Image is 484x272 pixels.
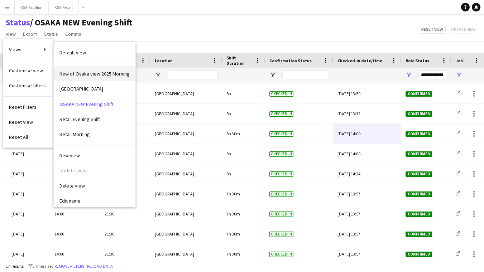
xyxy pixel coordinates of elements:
span: Job Title [456,58,474,63]
span: Checked-in [269,252,293,257]
div: [GEOGRAPHIC_DATA] [150,104,222,123]
div: 7h 30m [222,244,265,264]
a: Reset View [3,115,53,130]
div: [GEOGRAPHIC_DATA] [150,84,222,103]
a: Status [41,29,61,39]
a: undefined [54,178,135,193]
a: undefined [54,112,135,127]
div: 14:00 [50,244,100,264]
div: 14:00 [50,144,100,164]
div: 7h 30m [222,224,265,244]
button: Reload data [86,262,114,270]
div: 21:30 [100,204,150,224]
span: Reset Filters [9,104,37,110]
div: [DATE] 13:57 [337,184,397,204]
button: Open Filter Menu [456,72,462,78]
div: 7h 30m [222,204,265,224]
span: OSAKA NEW Evening Shift [59,101,113,107]
div: [DATE] 14:24 [337,164,397,184]
button: Open Filter Menu [155,72,161,78]
div: [DATE] [7,244,50,264]
div: [GEOGRAPHIC_DATA] [150,204,222,224]
div: 7h 30m [222,184,265,204]
span: Confirmed [406,131,432,137]
span: Status [44,31,58,37]
div: [DATE] 13:57 [337,204,397,224]
input: Confirmation Status Filter Input [282,71,329,79]
div: [DATE] 13:57 [337,224,397,244]
span: Checked-in [269,151,293,157]
a: undefined [54,97,135,112]
span: Confirmed [406,111,432,117]
span: Checked-in [269,212,293,217]
span: Location [155,58,173,63]
div: 14:00 [50,224,100,244]
div: [DATE] 14:00 [337,144,397,164]
span: Confirmed [406,232,432,237]
span: Views [9,46,21,53]
div: [DATE] 13:57 [337,244,397,264]
a: Export [20,29,40,39]
span: Checked-in [269,131,293,137]
a: undefined [54,81,135,96]
div: [GEOGRAPHIC_DATA] [150,244,222,264]
span: Retail Evening Shift [59,116,100,122]
span: New view [59,152,80,159]
div: [GEOGRAPHIC_DATA] [150,184,222,204]
span: Role Status [406,58,429,63]
span: Confirmed [406,151,432,157]
div: [DATE] [7,224,50,244]
span: Confirmed [406,191,432,197]
span: Reset All [9,134,28,140]
span: Shift Duration [226,55,252,66]
button: KSA Pavilion [15,0,49,14]
span: [GEOGRAPHIC_DATA] [59,86,103,92]
span: Comms [65,31,81,37]
button: KSA Retail [49,0,79,14]
span: View [6,31,16,37]
div: [DATE] [7,184,50,204]
span: Checked-in [269,191,293,197]
span: Checked-in [269,91,293,97]
div: [GEOGRAPHIC_DATA] [150,124,222,144]
div: [DATE] [7,204,50,224]
a: Reset Filters [3,99,53,115]
span: Checked-in [269,232,293,237]
div: 8h [222,104,265,123]
button: Reset view [419,25,446,34]
span: 2 filters set [33,263,53,269]
span: Customise view [9,67,43,74]
div: [DATE] 13:32 [337,104,397,123]
span: Confirmed [406,171,432,177]
span: Confirmation Status [269,58,312,63]
input: Location Filter Input [168,71,218,79]
a: Comms [62,29,84,39]
span: New of Osaka view 2025 Morning [59,71,130,77]
a: undefined [54,127,135,142]
button: Open Filter Menu [269,72,276,78]
button: Remove filters [53,262,86,270]
span: Retail Morning [59,131,90,137]
div: 14:00 [50,184,100,204]
a: Reset All [3,130,53,145]
span: Checked-in [269,171,293,177]
div: 14:00 [50,164,100,184]
div: [DATE] 14:00 [337,124,397,144]
span: Confirmed [406,212,432,217]
a: Customise filters [3,78,53,93]
div: 8h 30m [222,124,265,144]
a: undefined [54,148,135,163]
button: Open Filter Menu [406,72,412,78]
div: [GEOGRAPHIC_DATA] [150,224,222,244]
span: Export [23,31,37,37]
div: 14:00 [50,204,100,224]
span: Checked-in [269,111,293,117]
span: Checked-in date/time [337,58,382,63]
a: Views [3,42,53,57]
div: [DATE] [7,164,50,184]
div: [DATE] [7,144,50,164]
a: View [3,29,19,39]
span: Delete view [59,183,85,189]
span: Default view [59,49,86,56]
div: [GEOGRAPHIC_DATA] [150,164,222,184]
